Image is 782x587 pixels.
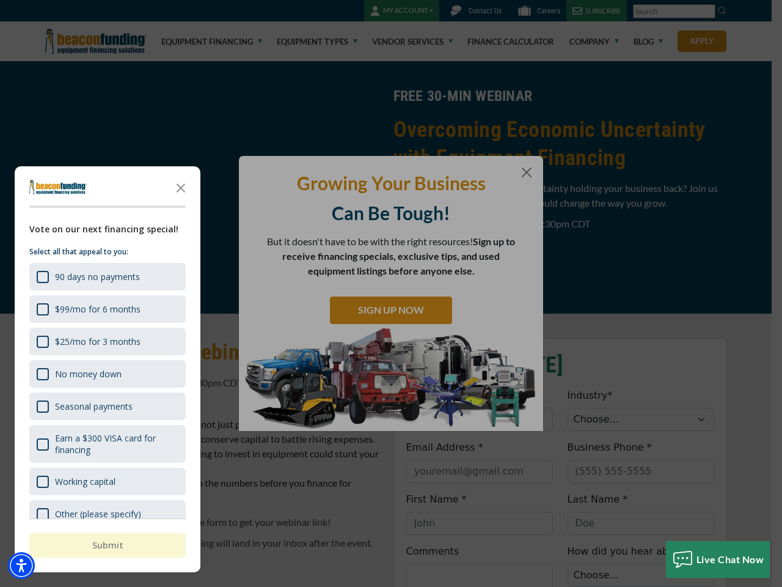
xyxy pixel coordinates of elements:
button: Live Chat Now [666,541,770,578]
div: 90 days no payments [55,271,140,282]
div: $25/mo for 3 months [55,336,141,347]
img: Company logo [29,180,87,194]
div: $99/mo for 6 months [29,295,186,323]
div: Seasonal payments [29,393,186,420]
div: No money down [55,368,122,380]
div: Earn a $300 VISA card for financing [29,425,186,463]
div: Working capital [55,476,115,487]
div: Other (please specify) [29,500,186,528]
div: Vote on our next financing special! [29,223,186,236]
p: Select all that appeal to you: [29,246,186,258]
div: $25/mo for 3 months [29,328,186,355]
div: No money down [29,360,186,388]
div: Earn a $300 VISA card for financing [55,432,178,456]
button: Submit [29,533,186,558]
div: Survey [15,166,200,572]
div: Working capital [29,468,186,495]
div: Other (please specify) [55,508,141,520]
div: Accessibility Menu [8,552,35,579]
button: Close the survey [169,175,193,199]
span: Live Chat Now [696,553,764,565]
div: 90 days no payments [29,263,186,290]
div: Seasonal payments [55,401,133,412]
div: $99/mo for 6 months [55,303,141,315]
